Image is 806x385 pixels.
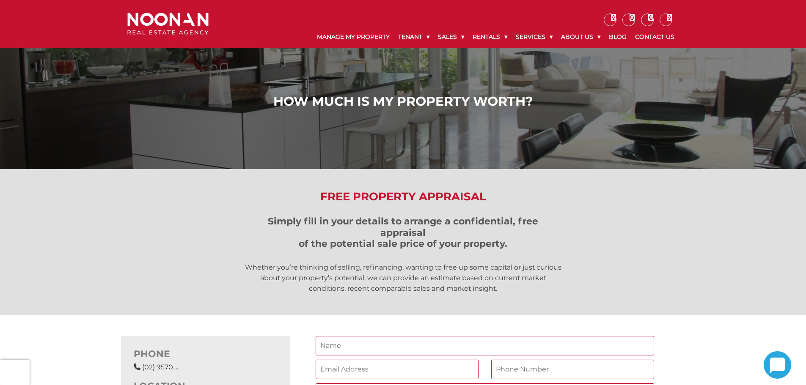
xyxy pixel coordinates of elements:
a: Tenant [394,26,434,48]
input: Email Address [316,360,479,379]
input: Name [316,336,654,355]
p: Whether you’re thinking of selling, refinancing, wanting to free up some capital or just curious ... [245,262,562,294]
a: Blog [605,26,631,48]
a: Click to reveal phone number [142,363,178,371]
a: Manage My Property [313,26,394,48]
a: Sales [434,26,468,48]
h2: Free Property Appraisal [121,190,685,203]
a: Services [512,26,557,48]
h1: How Much is My Property Worth? [129,94,677,109]
input: Phone Number [491,360,654,379]
h3: PHONE [134,349,278,360]
h3: Simply fill in your details to arrange a confidential, free appraisal of the potential sale price... [245,216,562,249]
a: Contact Us [631,26,679,48]
img: Noonan Real Estate Agency [127,13,209,35]
a: Rentals [468,26,512,48]
a: About Us [557,26,605,48]
span: (02) 9570.... [142,363,178,371]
